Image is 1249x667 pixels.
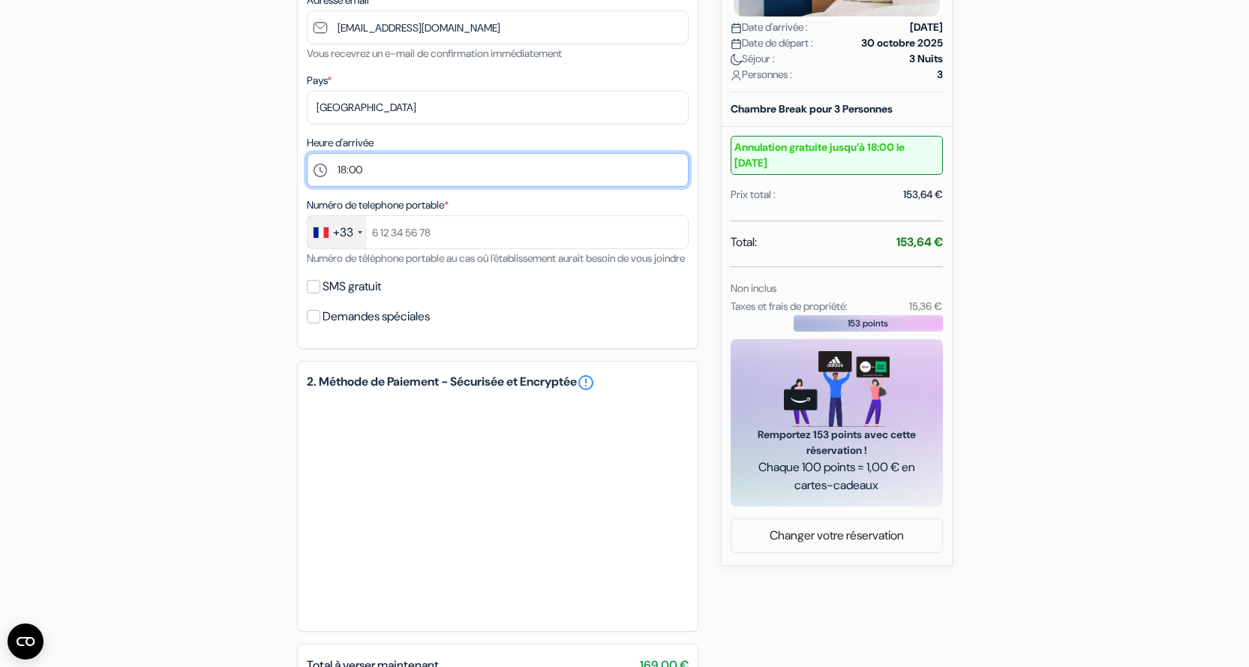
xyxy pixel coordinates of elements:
[323,306,430,327] label: Demandes spéciales
[307,135,374,151] label: Heure d'arrivée
[731,102,893,116] b: Chambre Break pour 3 Personnes
[749,458,925,494] span: Chaque 100 points = 1,00 € en cartes-cadeaux
[323,276,381,297] label: SMS gratuit
[731,35,813,51] span: Date de départ :
[861,35,943,51] strong: 30 octobre 2025
[731,38,742,50] img: calendar.svg
[308,216,367,248] div: France: +33
[304,395,692,622] iframe: Cadre de saisie sécurisé pour le paiement
[307,197,449,213] label: Numéro de telephone portable
[577,374,595,392] a: error_outline
[307,73,332,89] label: Pays
[731,136,943,175] small: Annulation gratuite jusqu’à 18:00 le [DATE]
[896,234,943,250] strong: 153,64 €
[731,67,792,83] span: Personnes :
[731,233,757,251] span: Total:
[731,20,808,35] span: Date d'arrivée :
[333,224,353,242] div: +33
[731,187,776,203] div: Prix total :
[848,317,888,330] span: 153 points
[307,47,562,60] small: Vous recevrez un e-mail de confirmation immédiatement
[731,70,742,81] img: user_icon.svg
[749,427,925,458] span: Remportez 153 points avec cette réservation !
[909,299,942,313] small: 15,36 €
[307,251,685,265] small: Numéro de téléphone portable au cas où l'établissement aurait besoin de vous joindre
[784,351,890,427] img: gift_card_hero_new.png
[307,374,689,392] h5: 2. Méthode de Paiement - Sécurisée et Encryptée
[731,23,742,34] img: calendar.svg
[731,51,775,67] span: Séjour :
[307,11,689,44] input: Entrer adresse e-mail
[307,215,689,249] input: 6 12 34 56 78
[903,187,943,203] div: 153,64 €
[731,281,776,295] small: Non inclus
[8,623,44,659] button: Ouvrir le widget CMP
[731,521,942,550] a: Changer votre réservation
[731,54,742,65] img: moon.svg
[909,51,943,67] strong: 3 Nuits
[937,67,943,83] strong: 3
[910,20,943,35] strong: [DATE]
[731,299,848,313] small: Taxes et frais de propriété:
